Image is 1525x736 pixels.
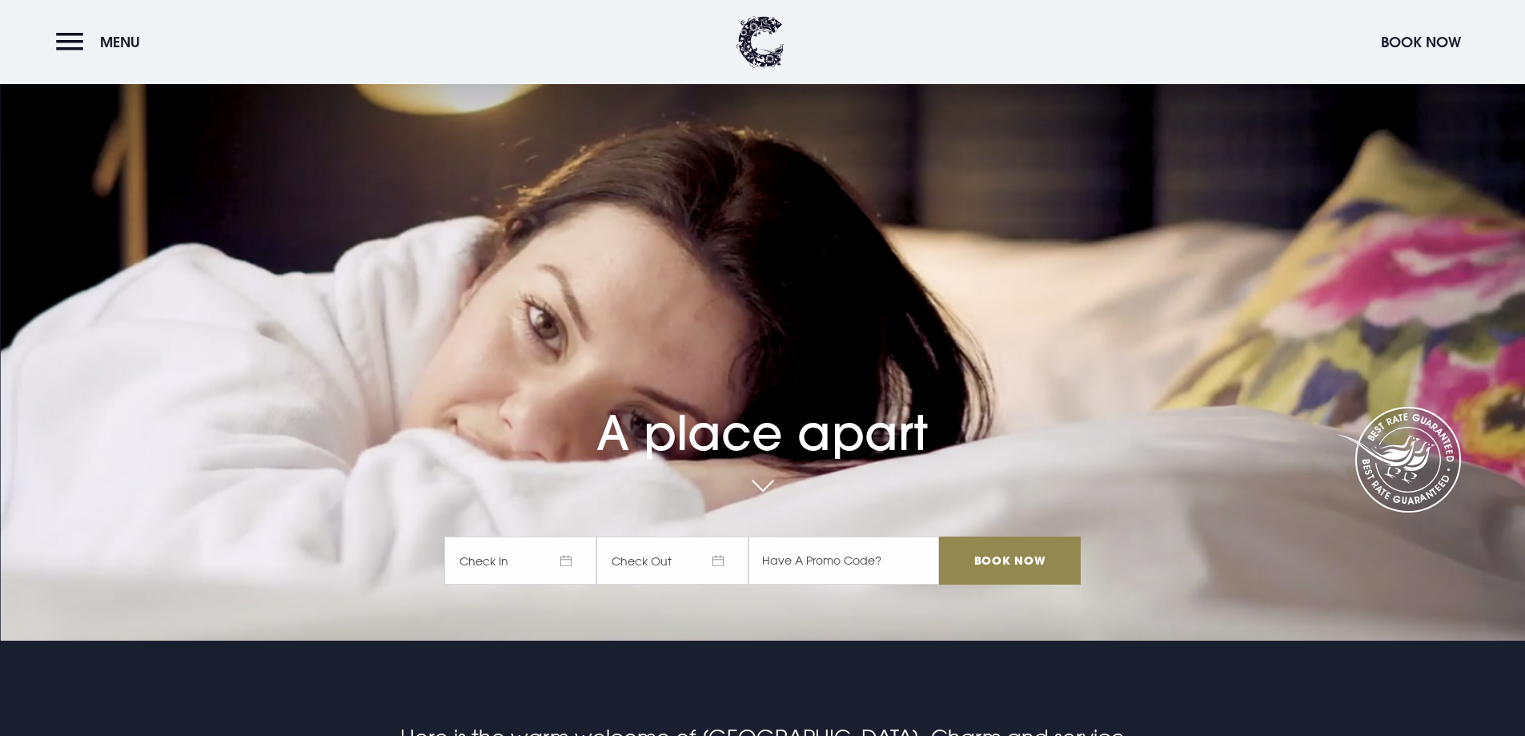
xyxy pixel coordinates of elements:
[1373,25,1469,59] button: Book Now
[748,537,939,585] input: Have A Promo Code?
[736,16,785,68] img: Clandeboye Lodge
[939,537,1080,585] input: Book Now
[56,25,148,59] button: Menu
[444,360,1080,461] h1: A place apart
[596,537,748,585] span: Check Out
[100,33,140,51] span: Menu
[444,537,596,585] span: Check In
